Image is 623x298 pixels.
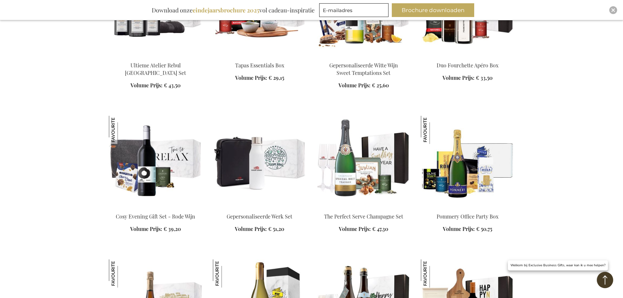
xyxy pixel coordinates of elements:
[213,259,241,288] img: Ultimate Vandeurzen Witte Wijn & Mossel Pairing Box
[437,213,498,220] a: Pommery Office Party Box
[149,3,318,17] div: Download onze vol cadeau-inspiratie
[213,54,306,60] a: Tapas Essentials Box Tapas Essentials Box
[235,225,284,233] a: Volume Prijs: € 51,20
[421,54,514,60] a: Duo Fourchette Apéro Box
[392,3,474,17] button: Brochure downloaden
[227,213,292,220] a: Gepersonaliseerde Werk Set
[443,225,492,233] a: Volume Prijs: € 50,75
[109,116,202,207] img: Personalised Red Wine - artistic design
[109,116,137,144] img: Cosy Evening Gift Set - Rode Wijn
[235,62,284,69] a: Tapas Essentials Box
[317,116,410,207] img: The Perfect Serve Champagne Set
[125,62,186,76] a: Ultieme Atelier Rebul [GEOGRAPHIC_DATA] Set
[476,225,492,232] span: € 50,75
[130,82,163,89] span: Volume Prijs:
[268,225,284,232] span: € 51,20
[443,225,475,232] span: Volume Prijs:
[329,62,398,76] a: Gepersonaliseerde Witte Wijn Sweet Temptations Set
[442,74,475,81] span: Volume Prijs:
[235,74,267,81] span: Volume Prijs:
[339,225,388,233] a: Volume Prijs: € 47,30
[421,259,449,288] img: Cheese & Wine Lovers Box
[109,205,202,211] a: Personalised Red Wine - artistic design Cosy Evening Gift Set - Rode Wijn
[421,205,514,211] a: Pommery Office Party Box Pommery Office Party Box
[268,74,284,81] span: € 29,15
[164,225,181,232] span: € 39,20
[442,74,493,82] a: Volume Prijs: € 33,50
[130,225,162,232] span: Volume Prijs:
[319,3,390,19] form: marketing offers and promotions
[437,62,498,69] a: Duo Fourchette Apéro Box
[372,225,388,232] span: € 47,30
[324,213,403,220] a: The Perfect Serve Champagne Set
[611,8,615,12] img: Close
[372,82,389,89] span: € 25,60
[235,74,284,82] a: Volume Prijs: € 29,15
[213,205,306,211] a: Personalised Work Essential Set
[213,116,306,207] img: Personalised Work Essential Set
[609,6,617,14] div: Close
[338,82,389,89] a: Volume Prijs: € 25,60
[421,116,514,207] img: Pommery Office Party Box
[317,205,410,211] a: The Perfect Serve Champagne Set
[109,259,137,288] img: Sparkling Sweet Temptation Set
[164,82,181,89] span: € 43,50
[130,82,181,89] a: Volume Prijs: € 43,50
[130,225,181,233] a: Volume Prijs: € 39,20
[116,213,195,220] a: Cosy Evening Gift Set - Rode Wijn
[109,54,202,60] a: Ultieme Atelier Rebul Istanbul Set
[338,82,371,89] span: Volume Prijs:
[421,116,449,144] img: Pommery Office Party Box
[317,54,410,60] a: Personalised white wine Gepersonaliseerde Witte Wijn Sweet Temptations Set
[193,6,259,14] b: eindejaarsbrochure 2025
[476,74,493,81] span: € 33,50
[339,225,371,232] span: Volume Prijs:
[319,3,389,17] input: E-mailadres
[235,225,267,232] span: Volume Prijs:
